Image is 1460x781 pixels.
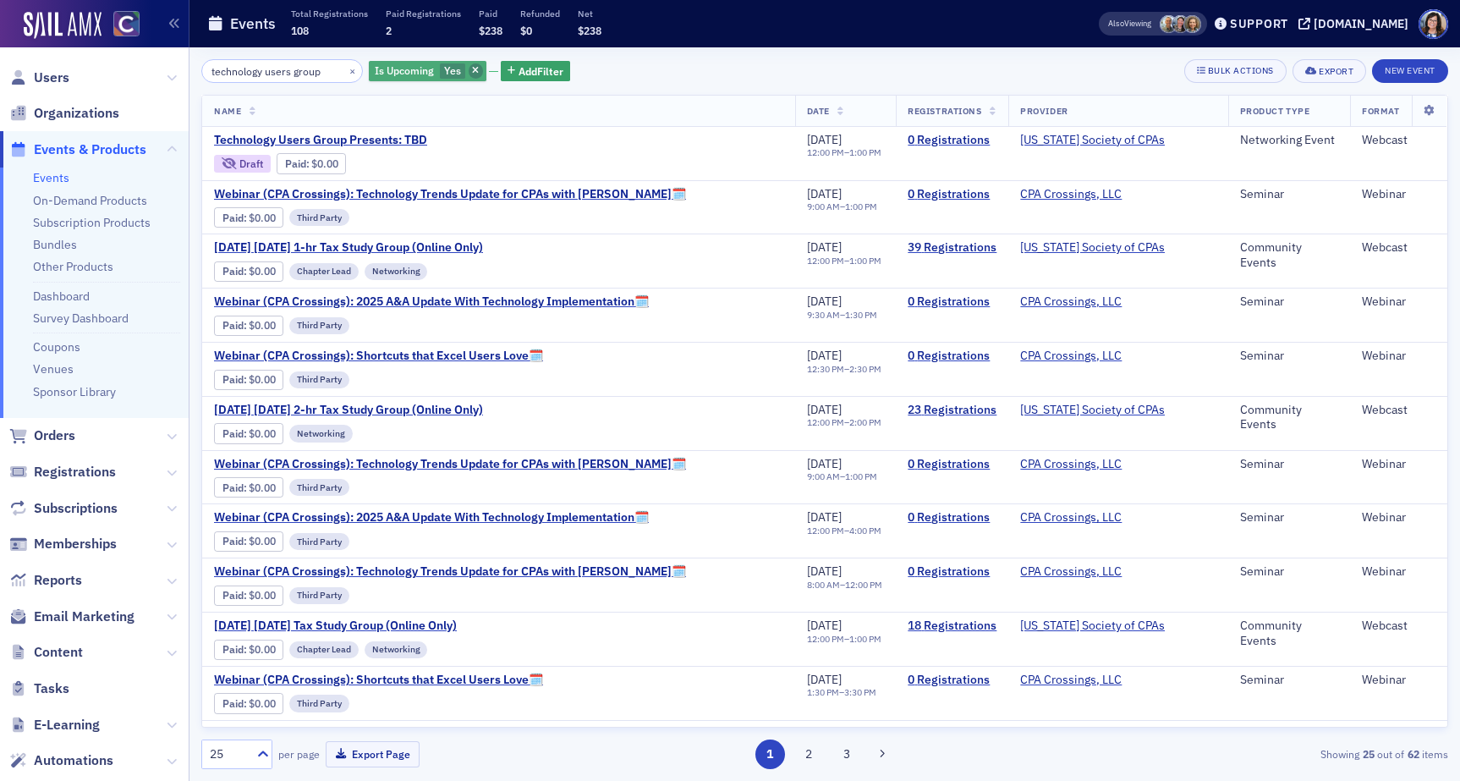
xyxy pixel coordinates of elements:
[34,463,116,481] span: Registrations
[249,589,276,602] span: $0.00
[807,186,842,201] span: [DATE]
[807,239,842,255] span: [DATE]
[214,510,649,525] a: Webinar (CPA Crossings): 2025 A&A Update With Technology Implementation🗓️
[1108,18,1151,30] span: Viewing
[33,311,129,326] a: Survey Dashboard
[285,157,311,170] span: :
[807,580,882,591] div: –
[214,133,498,148] a: Technology Users Group Presents: TBD
[291,24,309,37] span: 108
[1362,510,1435,525] div: Webinar
[34,751,113,770] span: Automations
[222,697,244,710] a: Paid
[1020,403,1165,418] a: [US_STATE] Society of CPAs
[1240,133,1339,148] div: Networking Event
[849,363,881,375] time: 2:30 PM
[807,470,840,482] time: 9:00 AM
[807,255,844,267] time: 12:00 PM
[1020,187,1127,202] span: CPA Crossings, LLC
[845,201,877,212] time: 1:00 PM
[214,423,283,443] div: Paid: 22 - $0
[807,509,842,525] span: [DATE]
[845,309,877,321] time: 1:30 PM
[9,751,113,770] a: Automations
[1293,59,1366,83] button: Export
[214,477,283,498] div: Paid: 0 - $0
[289,209,349,226] div: Third Party
[1230,16,1288,31] div: Support
[214,727,649,742] span: Webinar (CPA Crossings): 2025 A&A Update With Technology Implementation🗓️
[807,525,844,536] time: 12:00 PM
[365,641,428,658] div: Networking
[908,510,996,525] a: 0 Registrations
[214,349,543,364] a: Webinar (CPA Crossings): Shortcuts that Excel Users Love🗓️
[222,265,249,278] span: :
[289,263,359,280] div: Chapter Lead
[1020,564,1122,580] a: CPA Crossings, LLC
[278,746,320,762] label: per page
[1314,16,1408,31] div: [DOMAIN_NAME]
[849,146,881,158] time: 1:00 PM
[1240,727,1339,742] div: Seminar
[1020,457,1127,472] span: CPA Crossings, LLC
[1362,727,1435,742] div: Webinar
[849,525,881,536] time: 4:00 PM
[908,619,996,634] a: 18 Registrations
[1419,9,1448,39] span: Profile
[289,317,349,334] div: Third Party
[9,140,146,159] a: Events & Products
[1319,67,1353,76] div: Export
[222,373,249,386] span: :
[1240,510,1339,525] div: Seminar
[849,633,881,645] time: 1:00 PM
[214,207,283,228] div: Paid: 0 - $0
[1372,62,1448,77] a: New Event
[214,155,271,173] div: Draft
[479,24,502,37] span: $238
[807,417,881,428] div: –
[1240,187,1339,202] div: Seminar
[33,215,151,230] a: Subscription Products
[9,608,134,626] a: Email Marketing
[289,641,359,658] div: Chapter Lead
[807,687,876,698] div: –
[1172,15,1189,33] span: Tiffany Carson
[520,24,532,37] span: $0
[1020,349,1127,364] span: CPA Crossings, LLC
[214,457,686,472] span: Webinar (CPA Crossings): Technology Trends Update for CPAs with John Higgins🗓️
[908,403,996,418] a: 23 Registrations
[1362,240,1435,256] div: Webcast
[249,535,276,547] span: $0.00
[908,564,996,580] a: 0 Registrations
[578,8,601,19] p: Net
[1404,746,1422,762] strong: 62
[1020,619,1165,634] span: Colorado Society of CPAs
[285,157,306,170] a: Paid
[908,457,996,472] a: 0 Registrations
[222,697,249,710] span: :
[1240,294,1339,310] div: Seminar
[386,24,392,37] span: 2
[1020,510,1122,525] a: CPA Crossings, LLC
[1240,564,1339,580] div: Seminar
[369,61,486,82] div: Yes
[1362,294,1435,310] div: Webinar
[1020,619,1165,634] a: [US_STATE] Society of CPAs
[375,63,434,77] span: Is Upcoming
[214,564,686,580] span: Webinar (CPA Crossings): Technology Trends Update for CPAs with John Higgins🗓️
[249,643,276,656] span: $0.00
[807,363,844,375] time: 12:30 PM
[908,727,996,742] a: 0 Registrations
[9,535,117,553] a: Memberships
[1183,15,1201,33] span: Lindsay Moore
[214,673,543,688] span: Webinar (CPA Crossings): Shortcuts that Excel Users Love🗓️
[9,571,82,590] a: Reports
[1362,457,1435,472] div: Webinar
[1362,187,1435,202] div: Webinar
[578,24,601,37] span: $238
[1362,133,1435,148] div: Webcast
[289,371,349,388] div: Third Party
[34,679,69,698] span: Tasks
